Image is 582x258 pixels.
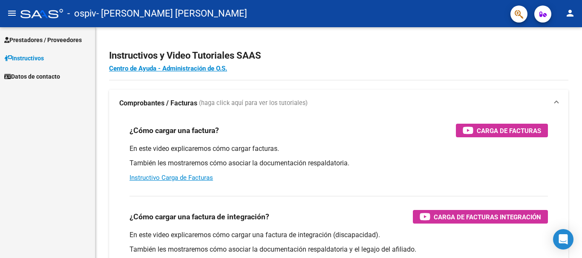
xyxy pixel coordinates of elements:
p: También les mostraremos cómo asociar la documentación respaldatoria y el legajo del afiliado. [130,245,548,254]
span: Prestadores / Proveedores [4,35,82,45]
a: Centro de Ayuda - Administración de O.S. [109,65,227,72]
mat-icon: person [565,8,575,18]
div: Open Intercom Messenger [553,229,573,249]
p: También les mostraremos cómo asociar la documentación respaldatoria. [130,159,548,168]
span: - [PERSON_NAME] [PERSON_NAME] [96,4,247,23]
span: - ospiv [67,4,96,23]
span: Instructivos [4,54,44,63]
button: Carga de Facturas Integración [413,210,548,224]
h3: ¿Cómo cargar una factura? [130,125,219,136]
mat-icon: menu [7,8,17,18]
span: Carga de Facturas [477,125,541,136]
span: Carga de Facturas Integración [434,212,541,222]
mat-expansion-panel-header: Comprobantes / Facturas (haga click aquí para ver los tutoriales) [109,90,568,117]
p: En este video explicaremos cómo cargar una factura de integración (discapacidad). [130,230,548,240]
h2: Instructivos y Video Tutoriales SAAS [109,48,568,64]
button: Carga de Facturas [456,124,548,137]
span: (haga click aquí para ver los tutoriales) [199,99,308,108]
span: Datos de contacto [4,72,60,81]
h3: ¿Cómo cargar una factura de integración? [130,211,269,223]
p: En este video explicaremos cómo cargar facturas. [130,144,548,153]
strong: Comprobantes / Facturas [119,99,197,108]
a: Instructivo Carga de Facturas [130,174,213,181]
